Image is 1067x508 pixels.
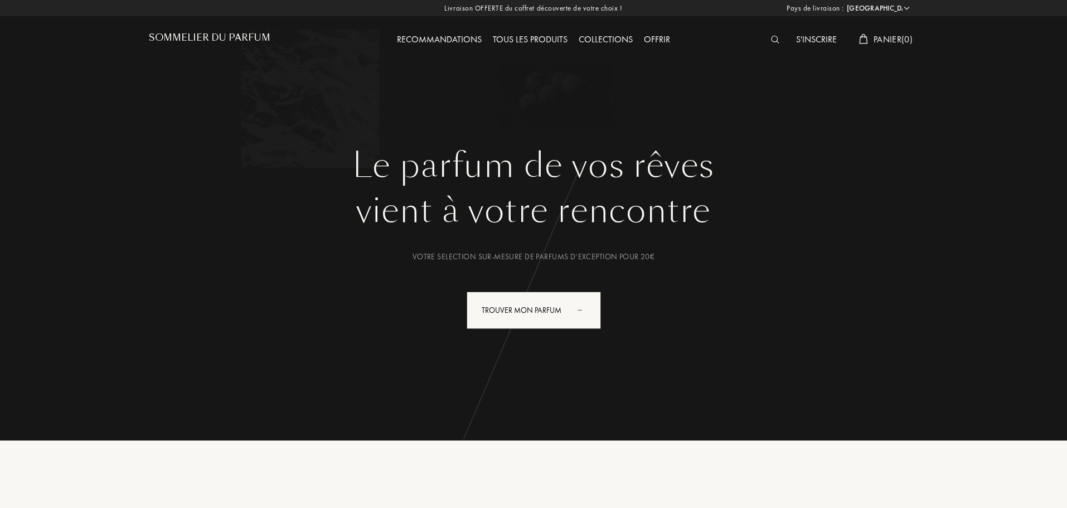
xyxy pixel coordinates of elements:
[859,34,868,44] img: cart_white.svg
[149,32,270,43] h1: Sommelier du Parfum
[157,251,910,263] div: Votre selection sur-mesure de parfums d’exception pour 20€
[874,33,913,45] span: Panier ( 0 )
[638,33,676,47] div: Offrir
[391,33,487,45] a: Recommandations
[458,292,609,329] a: Trouver mon parfumanimation
[771,36,779,43] img: search_icn_white.svg
[573,33,638,47] div: Collections
[149,32,270,47] a: Sommelier du Parfum
[391,33,487,47] div: Recommandations
[157,186,910,236] div: vient à votre rencontre
[487,33,573,47] div: Tous les produits
[573,33,638,45] a: Collections
[574,298,596,321] div: animation
[638,33,676,45] a: Offrir
[157,146,910,186] h1: Le parfum de vos rêves
[790,33,842,45] a: S'inscrire
[790,33,842,47] div: S'inscrire
[487,33,573,45] a: Tous les produits
[787,3,844,14] span: Pays de livraison :
[467,292,601,329] div: Trouver mon parfum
